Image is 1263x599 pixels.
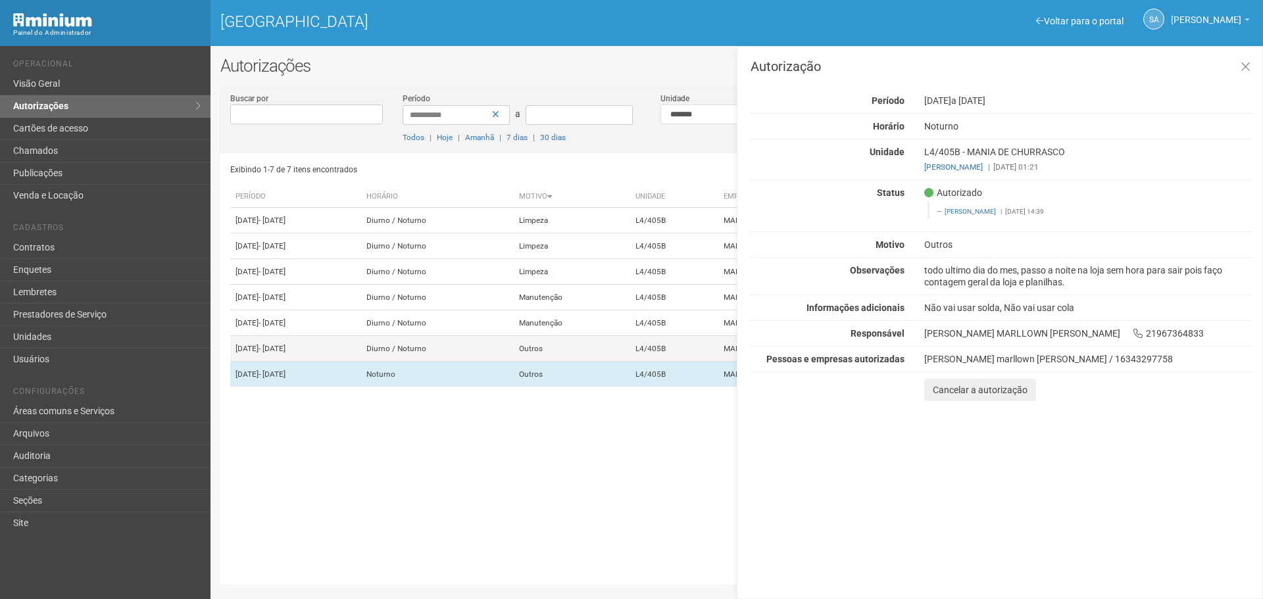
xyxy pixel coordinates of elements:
div: Outros [914,239,1262,251]
div: Exibindo 1-7 de 7 itens encontrados [230,160,733,180]
span: - [DATE] [259,216,285,225]
li: Cadastros [13,223,201,237]
td: Limpeza [514,233,630,259]
h2: Autorizações [220,56,1253,76]
strong: Unidade [870,147,904,157]
a: [PERSON_NAME] [1171,16,1250,27]
td: Limpeza [514,259,630,285]
a: Amanhã [465,133,494,142]
td: MANIA DE CHURRASCO [718,233,922,259]
th: Período [230,186,361,208]
strong: Período [872,95,904,106]
td: Outros [514,362,630,387]
td: Diurno / Noturno [361,233,514,259]
td: [DATE] [230,310,361,336]
div: Painel do Administrador [13,27,201,39]
td: Diurno / Noturno [361,259,514,285]
span: | [499,133,501,142]
div: Noturno [914,120,1262,132]
td: [DATE] [230,362,361,387]
div: L4/405B - MANIA DE CHURRASCO [914,146,1262,173]
th: Horário [361,186,514,208]
label: Unidade [660,93,689,105]
a: Voltar para o portal [1036,16,1124,26]
span: - [DATE] [259,241,285,251]
td: MANIA DE CHURRASCO [718,208,922,233]
td: MANIA DE CHURRASCO [718,259,922,285]
h3: Autorização [751,60,1252,73]
div: [DATE] [914,95,1262,107]
strong: Observações [850,265,904,276]
td: L4/405B [630,336,718,362]
footer: [DATE] 14:39 [937,207,1245,216]
img: Minium [13,13,92,27]
td: MANIA DE CHURRASCO [718,362,922,387]
strong: Motivo [876,239,904,250]
td: Manutenção [514,310,630,336]
span: - [DATE] [259,318,285,327]
span: - [DATE] [259,293,285,302]
span: Autorizado [924,187,982,199]
h1: [GEOGRAPHIC_DATA] [220,13,727,30]
span: Silvio Anjos [1171,2,1241,25]
td: L4/405B [630,259,718,285]
td: Limpeza [514,208,630,233]
strong: Pessoas e empresas autorizadas [766,354,904,364]
td: Diurno / Noturno [361,310,514,336]
strong: Horário [873,121,904,132]
div: [PERSON_NAME] MARLLOWN [PERSON_NAME] 21967364833 [914,327,1262,339]
a: Todos [403,133,424,142]
td: Diurno / Noturno [361,336,514,362]
td: [DATE] [230,285,361,310]
li: Configurações [13,387,201,400]
td: [DATE] [230,208,361,233]
span: - [DATE] [259,267,285,276]
label: Buscar por [230,93,268,105]
span: - [DATE] [259,370,285,379]
span: | [430,133,432,142]
td: Noturno [361,362,514,387]
a: [PERSON_NAME] [924,162,983,172]
td: L4/405B [630,233,718,259]
td: L4/405B [630,310,718,336]
td: MANIA DE CHURRASCO [718,336,922,362]
strong: Informações adicionais [806,302,904,313]
td: [DATE] [230,259,361,285]
td: MANIA DE CHURRASCO [718,285,922,310]
div: [DATE] 01:21 [924,161,1252,173]
div: Não vai usar solda, Não vai usar cola [914,302,1262,314]
th: Empresa [718,186,922,208]
li: Operacional [13,59,201,73]
td: Diurno / Noturno [361,285,514,310]
td: Diurno / Noturno [361,208,514,233]
span: a [515,108,520,119]
span: | [458,133,460,142]
label: Período [403,93,430,105]
strong: Responsável [851,328,904,339]
span: | [533,133,535,142]
td: MANIA DE CHURRASCO [718,310,922,336]
td: L4/405B [630,362,718,387]
strong: Status [877,187,904,198]
a: [PERSON_NAME] [945,208,996,215]
th: Unidade [630,186,718,208]
div: [PERSON_NAME] marllown [PERSON_NAME] / 16343297758 [924,353,1252,365]
a: 7 dias [507,133,528,142]
span: | [988,162,990,172]
button: Cancelar a autorização [924,379,1036,401]
td: Manutenção [514,285,630,310]
a: Hoje [437,133,453,142]
a: 30 dias [540,133,566,142]
span: | [1001,208,1002,215]
th: Motivo [514,186,630,208]
a: SA [1143,9,1164,30]
span: - [DATE] [259,344,285,353]
td: Outros [514,336,630,362]
td: [DATE] [230,233,361,259]
td: L4/405B [630,208,718,233]
td: [DATE] [230,336,361,362]
td: L4/405B [630,285,718,310]
span: a [DATE] [951,95,985,106]
div: todo ultimo dia do mes, passo a noite na loja sem hora para sair pois faço contagem geral da loja... [914,264,1262,288]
